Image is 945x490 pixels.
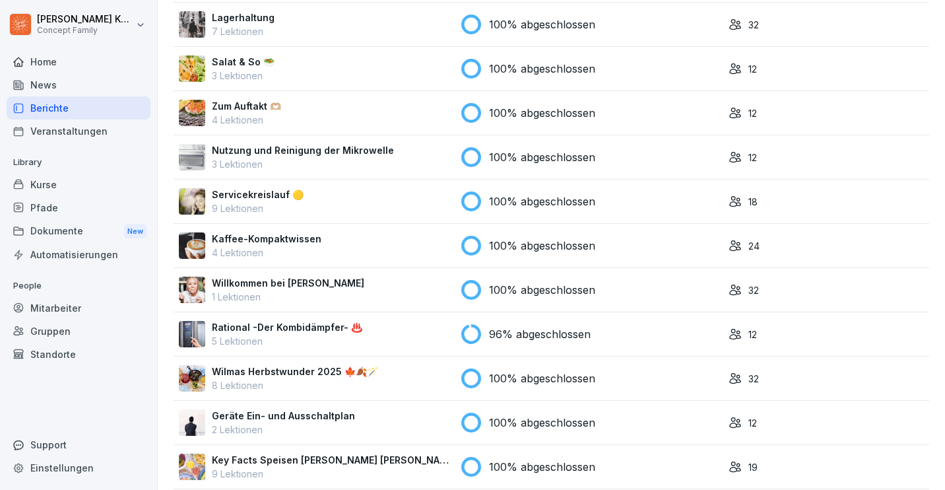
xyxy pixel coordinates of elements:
[7,343,150,366] a: Standorte
[748,328,757,341] p: 12
[748,195,758,209] p: 18
[212,201,304,215] p: 9 Lektionen
[489,326,591,342] p: 96% abgeschlossen
[212,246,321,260] p: 4 Lektionen
[748,62,757,76] p: 12
[212,453,451,467] p: Key Facts Speisen [PERSON_NAME] [PERSON_NAME] 🥗
[179,144,205,170] img: h1lolpoaabqe534qsg7vh4f7.png
[212,113,281,127] p: 4 Lektionen
[748,151,757,164] p: 12
[7,96,150,120] a: Berichte
[212,467,451,481] p: 9 Lektionen
[212,334,362,348] p: 5 Lektionen
[7,73,150,96] a: News
[7,196,150,219] a: Pfade
[179,188,205,215] img: v87k9k5isnb6jqloy4jwk1in.png
[124,224,147,239] div: New
[489,193,595,209] p: 100% abgeschlossen
[748,106,757,120] p: 12
[212,365,378,378] p: Wilmas Herbstwunder 2025 🍁🍂🪄
[212,55,275,69] p: Salat & So 🥗
[489,105,595,121] p: 100% abgeschlossen
[179,100,205,126] img: rawlsy19pjvedr3ffoyu7bn0.png
[7,456,150,479] a: Einstellungen
[7,219,150,244] div: Dokumente
[7,243,150,266] a: Automatisierungen
[748,372,759,386] p: 32
[489,282,595,298] p: 100% abgeschlossen
[212,69,275,83] p: 3 Lektionen
[489,459,595,475] p: 100% abgeschlossen
[37,26,133,35] p: Concept Family
[7,120,150,143] a: Veranstaltungen
[7,219,150,244] a: DokumenteNew
[748,18,759,32] p: 32
[489,17,595,32] p: 100% abgeschlossen
[179,277,205,303] img: fv7e9dvc6c78krzidg338dmj.png
[179,232,205,259] img: jidx2dt2kkv0mcr788z888xk.png
[212,11,275,24] p: Lagerhaltung
[489,238,595,254] p: 100% abgeschlossen
[212,378,378,392] p: 8 Lektionen
[212,276,364,290] p: Willkommen bei [PERSON_NAME]
[7,173,150,196] a: Kurse
[212,157,394,171] p: 3 Lektionen
[7,297,150,320] a: Mitarbeiter
[489,61,595,77] p: 100% abgeschlossen
[37,14,133,25] p: [PERSON_NAME] Knittel
[748,283,759,297] p: 32
[7,50,150,73] a: Home
[489,149,595,165] p: 100% abgeschlossen
[212,320,362,334] p: Rational -Der Kombidämpfer- ♨️
[489,370,595,386] p: 100% abgeschlossen
[179,365,205,392] img: v746e0paqtf9obk4lsso3w1h.png
[212,188,304,201] p: Servicekreislauf 🟡
[7,433,150,456] div: Support
[179,409,205,436] img: ti9ch2566rhf5goq2xuybur0.png
[748,416,757,430] p: 12
[179,55,205,82] img: e1c8dawdj9kqyh7at83jaqmp.png
[179,454,205,480] img: ugdxy5t4k9p24q0gnvfm2s1h.png
[7,152,150,173] p: Library
[748,239,760,253] p: 24
[179,11,205,38] img: v4csc243izno476fin1zpb11.png
[7,275,150,297] p: People
[212,143,394,157] p: Nutzung und Reinigung der Mikrowelle
[212,290,364,304] p: 1 Lektionen
[212,99,281,113] p: Zum Auftakt 🫶🏼
[212,232,321,246] p: Kaffee-Kompaktwissen
[212,24,275,38] p: 7 Lektionen
[212,423,355,437] p: 2 Lektionen
[212,409,355,423] p: Geräte Ein- und Ausschaltplan
[179,321,205,347] img: przilfagqu39ul8e09m81im9.png
[748,460,758,474] p: 19
[7,320,150,343] a: Gruppen
[489,415,595,431] p: 100% abgeschlossen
